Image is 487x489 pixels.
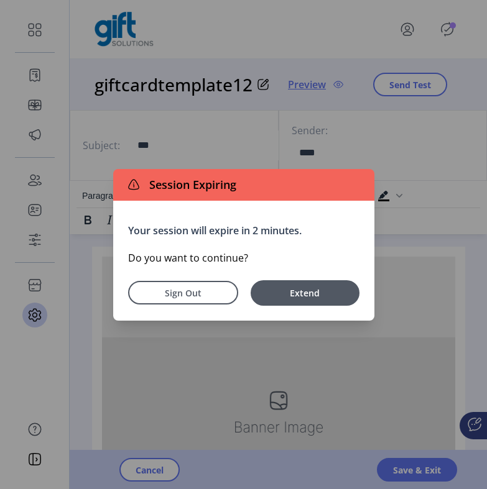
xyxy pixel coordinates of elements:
span: Session Expiring [144,176,236,193]
span: Extend [257,286,353,299]
button: Extend [251,280,359,306]
p: Your session will expire in 2 minutes. [128,223,359,238]
span: Sign Out [144,286,222,299]
p: Do you want to continue? [128,250,359,265]
button: Sign Out [128,281,238,304]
